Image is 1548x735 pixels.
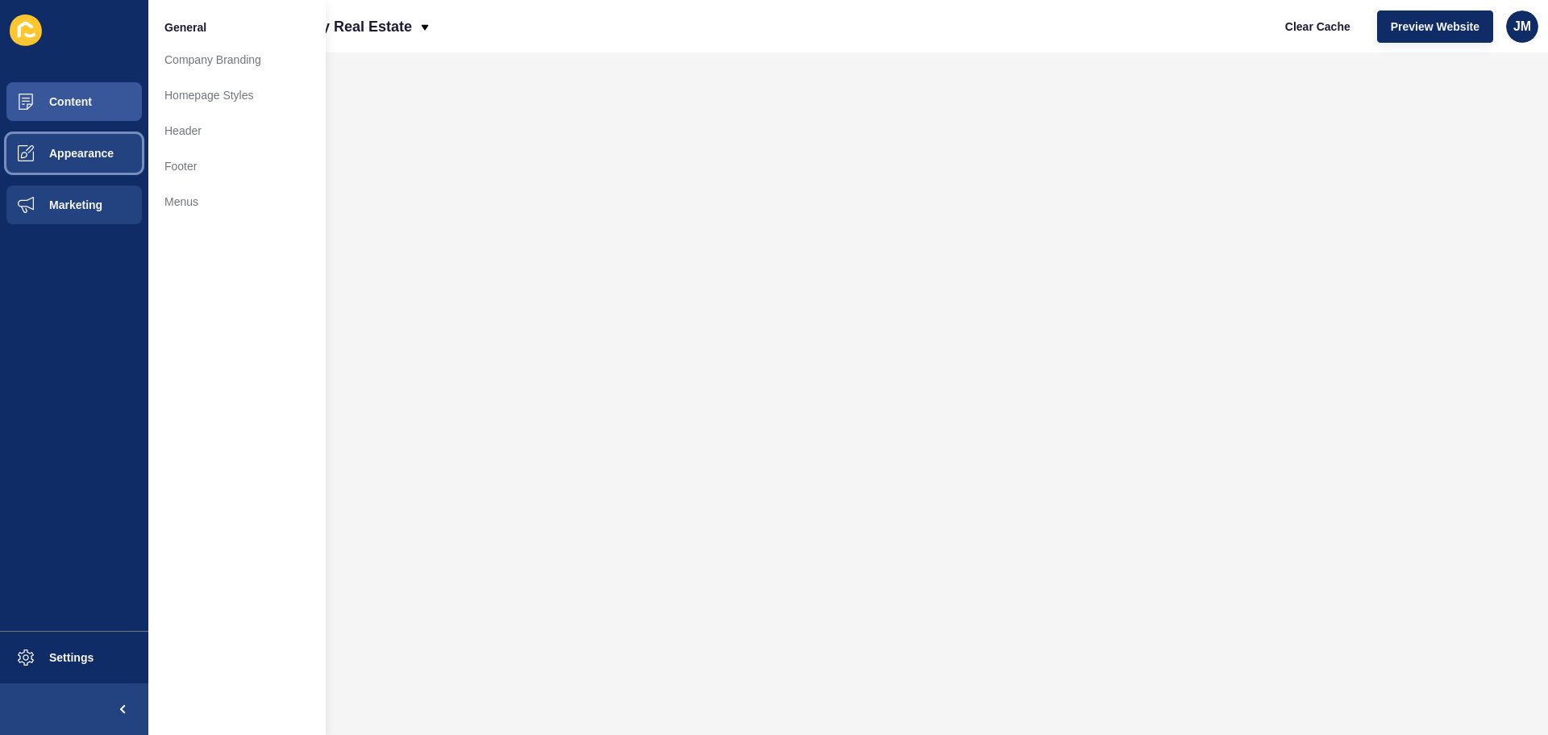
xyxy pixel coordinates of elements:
a: Homepage Styles [148,77,326,113]
span: General [164,19,206,35]
a: Menus [148,184,326,219]
a: Company Branding [148,42,326,77]
a: Header [148,113,326,148]
a: Footer [148,148,326,184]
